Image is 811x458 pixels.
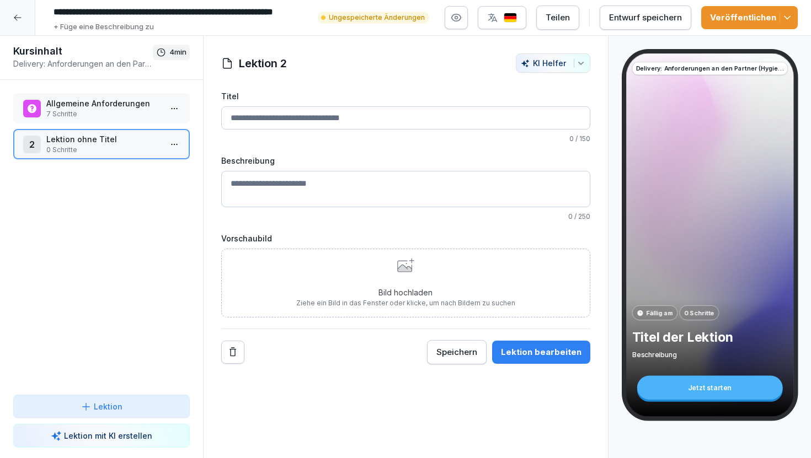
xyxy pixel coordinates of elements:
[684,308,714,317] p: 0 Schritte
[64,430,152,441] p: Lektion mit KI erstellen
[710,12,789,24] div: Veröffentlichen
[221,233,590,244] label: Vorschaubild
[94,401,122,412] p: Lektion
[239,55,287,72] h1: Lektion 2
[169,47,186,58] p: 4 min
[23,136,41,153] div: 2
[221,90,590,102] label: Titel
[701,6,798,29] button: Veröffentlichen
[427,340,487,364] button: Speichern
[516,53,590,73] button: KI Helfer
[46,98,161,109] p: Allgemeine Anforderungen
[504,13,517,23] img: de.svg
[568,212,573,220] span: 0
[501,346,581,358] div: Lektion bearbeiten
[329,13,425,23] p: Ungespeicherte Änderungen
[492,341,590,364] button: Lektion bearbeiten
[221,341,244,364] button: Remove
[54,21,154,33] p: + Füge eine Beschreibung zu
[632,350,787,359] p: Beschreibung
[221,212,590,222] p: / 250
[536,6,579,30] button: Teilen
[637,376,782,400] div: Jetzt starten
[646,308,673,317] p: Fällig am
[46,133,161,145] p: Lektion ohne Titel
[221,155,275,166] label: Beschreibung
[569,134,574,143] span: 0
[296,298,515,308] p: Ziehe ein Bild in das Fenster oder klicke, um nach Bildern zu suchen
[632,328,787,344] p: Titel der Lektion
[636,64,783,73] p: Delivery: Anforderungen an den Partner (Hygiene und Sign Criteria)
[546,12,570,24] div: Teilen
[296,287,515,298] p: Bild hochladen
[13,58,153,69] p: Delivery: Anforderungen an den Partner (Hygiene und Sign Criteria)
[521,58,585,68] div: KI Helfer
[13,129,190,159] div: 2Lektion ohne Titel0 Schritte
[609,12,682,24] div: Entwurf speichern
[13,93,190,123] div: Allgemeine Anforderungen7 Schritte
[13,45,153,58] h1: Kursinhalt
[436,346,477,358] div: Speichern
[13,395,190,418] button: Lektion
[46,145,161,155] p: 0 Schritte
[46,109,161,119] p: 7 Schritte
[600,6,691,30] button: Entwurf speichern
[221,134,590,144] p: / 150
[13,424,190,448] button: Lektion mit KI erstellen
